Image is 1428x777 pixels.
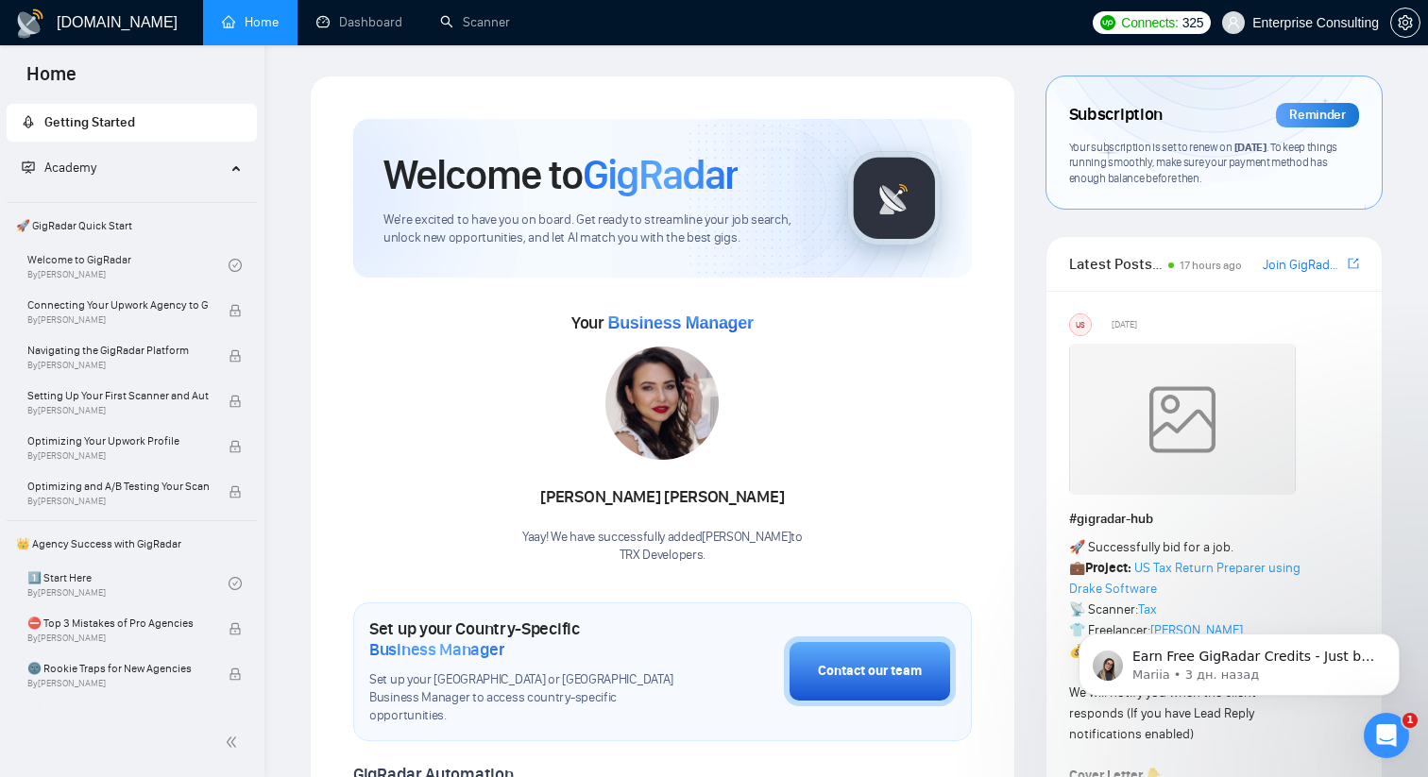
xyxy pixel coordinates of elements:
[27,360,209,371] span: By [PERSON_NAME]
[27,431,209,450] span: Optimizing Your Upwork Profile
[27,633,209,644] span: By [PERSON_NAME]
[1364,713,1409,758] iframe: Intercom live chat
[27,450,209,462] span: By [PERSON_NAME]
[229,440,242,453] span: lock
[522,547,803,565] p: TRX Developers .
[818,661,922,682] div: Contact our team
[27,704,209,723] span: ☠️ Fatal Traps for Solo Freelancers
[27,314,209,326] span: By [PERSON_NAME]
[1069,99,1163,131] span: Subscription
[1100,15,1115,30] img: upwork-logo.png
[27,477,209,496] span: Optimizing and A/B Testing Your Scanner for Better Results
[369,618,689,660] h1: Set up your Country-Specific
[1276,103,1359,127] div: Reminder
[583,149,738,200] span: GigRadar
[1263,255,1344,276] a: Join GigRadar Slack Community
[27,405,209,416] span: By [PERSON_NAME]
[27,296,209,314] span: Connecting Your Upwork Agency to GigRadar
[225,733,244,752] span: double-left
[1390,8,1420,38] button: setting
[607,313,753,332] span: Business Manager
[316,14,402,30] a: dashboardDashboard
[847,151,942,245] img: gigradar-logo.png
[1069,140,1337,185] span: Your subscription is set to renew on . To keep things running smoothly, make sure your payment me...
[229,485,242,498] span: lock
[1348,256,1359,271] span: export
[369,671,689,725] span: Set up your [GEOGRAPHIC_DATA] or [GEOGRAPHIC_DATA] Business Manager to access country-specific op...
[1069,509,1359,530] h1: # gigradar-hub
[1180,259,1242,272] span: 17 hours ago
[1069,252,1163,276] span: Latest Posts from the GigRadar Community
[22,160,35,174] span: fund-projection-screen
[383,149,738,200] h1: Welcome to
[8,525,255,563] span: 👑 Agency Success with GigRadar
[27,341,209,360] span: Navigating the GigRadar Platform
[22,115,35,128] span: rocket
[1070,314,1091,335] div: US
[44,114,135,130] span: Getting Started
[522,529,803,565] div: Yaay! We have successfully added [PERSON_NAME] to
[784,636,956,706] button: Contact our team
[229,349,242,363] span: lock
[605,346,719,460] img: 1687292848110-34.jpg
[1234,140,1266,154] span: [DATE]
[1390,15,1420,30] a: setting
[27,563,229,604] a: 1️⃣ Start HereBy[PERSON_NAME]
[8,207,255,245] span: 🚀 GigRadar Quick Start
[229,395,242,408] span: lock
[22,160,96,176] span: Academy
[229,577,242,590] span: check-circle
[383,211,817,247] span: We're excited to have you on board. Get ready to streamline your job search, unlock new opportuni...
[229,259,242,272] span: check-circle
[1348,255,1359,273] a: export
[27,678,209,689] span: By [PERSON_NAME]
[229,304,242,317] span: lock
[1227,16,1240,29] span: user
[222,14,279,30] a: homeHome
[1050,594,1428,726] iframe: Intercom notifications сообщение
[1112,316,1137,333] span: [DATE]
[1069,344,1296,495] img: weqQh+iSagEgQAAAABJRU5ErkJggg==
[229,667,242,681] span: lock
[27,496,209,507] span: By [PERSON_NAME]
[1085,560,1131,576] strong: Project:
[1121,12,1178,33] span: Connects:
[7,104,257,142] li: Getting Started
[27,245,229,286] a: Welcome to GigRadarBy[PERSON_NAME]
[440,14,510,30] a: searchScanner
[27,614,209,633] span: ⛔ Top 3 Mistakes of Pro Agencies
[369,639,504,660] span: Business Manager
[1182,12,1203,33] span: 325
[15,8,45,39] img: logo
[229,622,242,635] span: lock
[1402,713,1418,728] span: 1
[522,481,803,514] div: [PERSON_NAME] [PERSON_NAME]
[1069,560,1300,597] a: US Tax Return Preparer using Drake Software
[1391,15,1419,30] span: setting
[27,386,209,405] span: Setting Up Your First Scanner and Auto-Bidder
[571,312,754,333] span: Your
[27,659,209,678] span: 🌚 Rookie Traps for New Agencies
[11,60,92,100] span: Home
[44,160,96,176] span: Academy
